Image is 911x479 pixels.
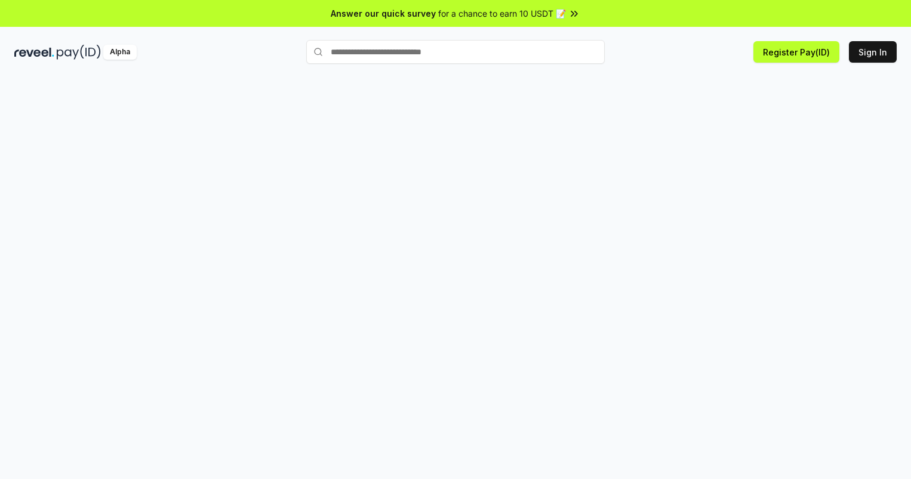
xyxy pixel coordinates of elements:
[14,45,54,60] img: reveel_dark
[438,7,566,20] span: for a chance to earn 10 USDT 📝
[57,45,101,60] img: pay_id
[753,41,839,63] button: Register Pay(ID)
[331,7,436,20] span: Answer our quick survey
[849,41,897,63] button: Sign In
[103,45,137,60] div: Alpha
